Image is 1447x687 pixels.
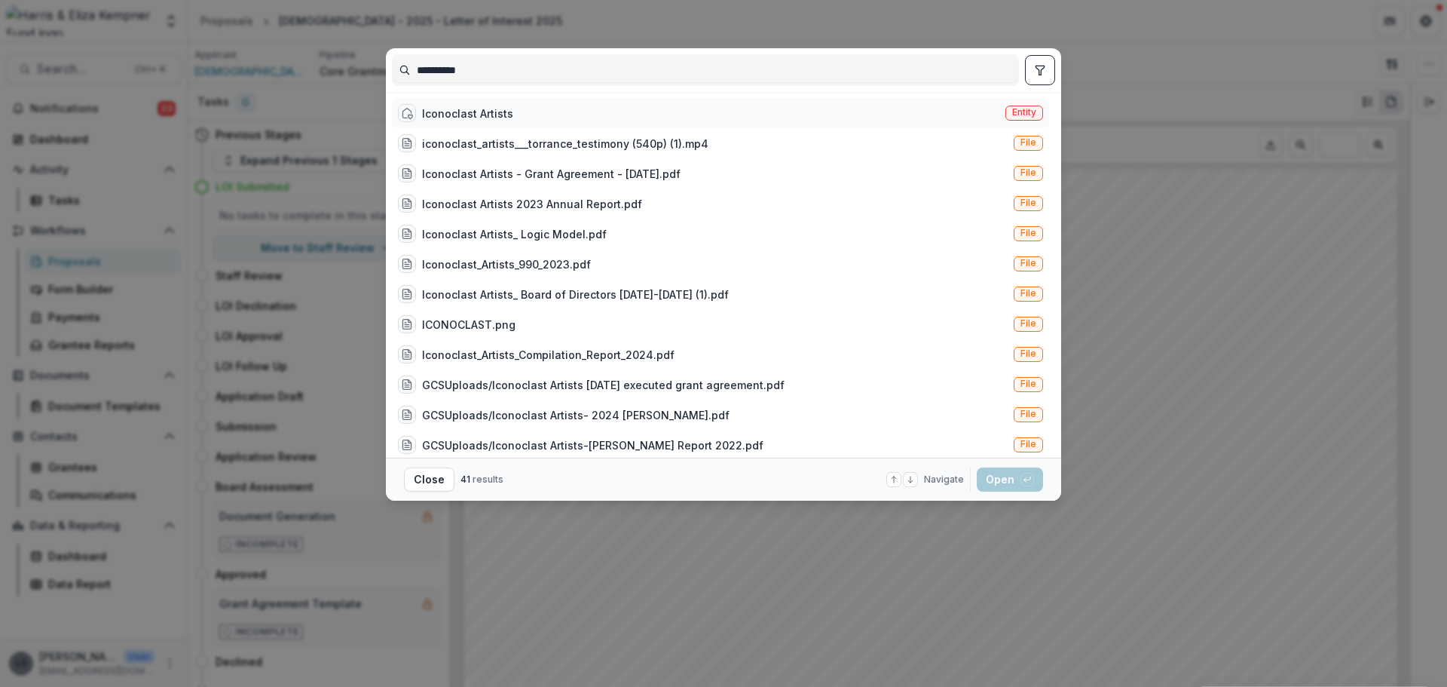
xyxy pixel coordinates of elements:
[422,317,515,333] div: ICONOCLAST.png
[422,226,607,242] div: Iconoclast Artists_ Logic Model.pdf
[404,468,454,492] button: Close
[1020,348,1036,359] span: File
[422,377,785,393] div: GCSUploads/Iconoclast Artists [DATE] executed grant agreement.pdf
[422,407,730,423] div: GCSUploads/Iconoclast Artists- 2024 [PERSON_NAME].pdf
[422,287,729,302] div: Iconoclast Artists_ Board of Directors [DATE]-[DATE] (1).pdf
[1020,379,1036,389] span: File
[1020,409,1036,419] span: File
[1020,318,1036,329] span: File
[460,474,470,485] span: 41
[1020,439,1036,449] span: File
[1020,258,1036,268] span: File
[422,437,763,453] div: GCSUploads/Iconoclast Artists-[PERSON_NAME] Report 2022.pdf
[1020,198,1036,208] span: File
[422,256,591,272] div: Iconoclast_Artists_990_2023.pdf
[1025,55,1055,85] button: toggle filters
[1020,137,1036,148] span: File
[473,474,503,485] span: results
[1020,167,1036,178] span: File
[977,468,1043,492] button: Open
[422,196,642,212] div: Iconoclast Artists 2023 Annual Report.pdf
[1012,107,1036,118] span: Entity
[422,136,708,152] div: iconoclast_artists___torrance_testimony (540p) (1).mp4
[422,106,513,121] div: Iconoclast Artists
[422,166,681,182] div: Iconoclast Artists - Grant Agreement - [DATE].pdf
[924,473,964,486] span: Navigate
[1020,288,1036,299] span: File
[422,347,675,363] div: Iconoclast_Artists_Compilation_Report_2024.pdf
[1020,228,1036,238] span: File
